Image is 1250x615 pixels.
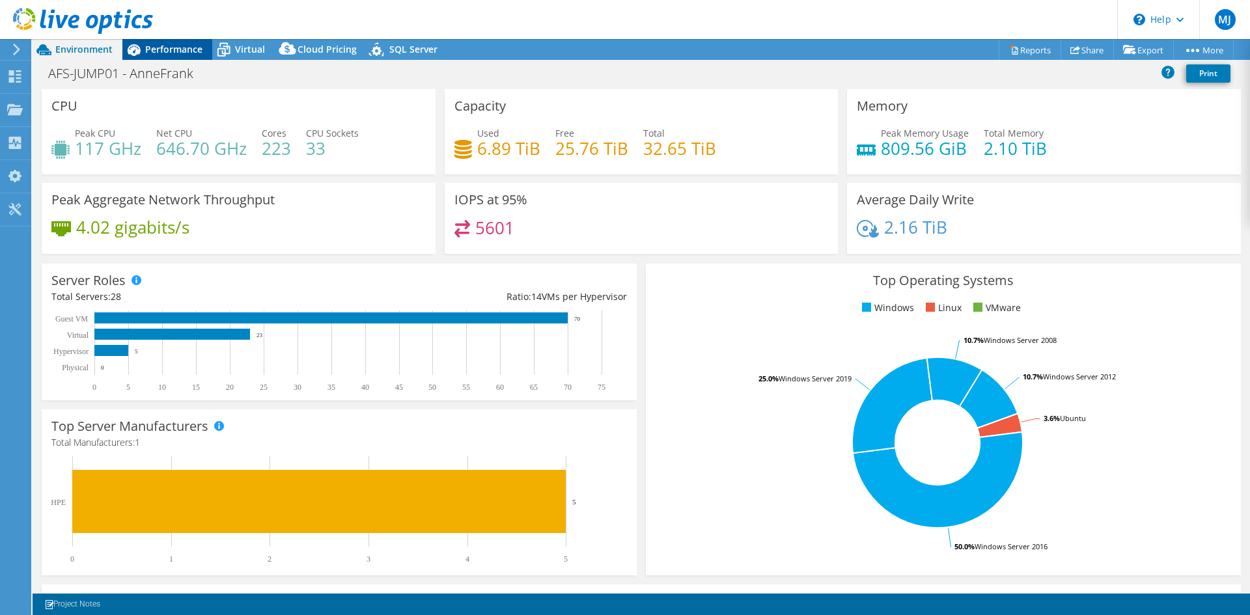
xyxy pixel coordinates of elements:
h4: 5601 [475,221,514,235]
tspan: 25.0% [758,374,779,383]
span: MJ [1215,9,1236,30]
tspan: Windows Server 2008 [984,335,1057,345]
h4: 809.56 GiB [881,141,969,156]
text: Hypervisor [53,347,89,356]
text: 23 [257,332,263,338]
a: Project Notes [35,596,109,612]
text: 45 [395,383,403,392]
span: Cloud Pricing [298,43,357,55]
li: Linux [923,301,962,315]
tspan: Windows Server 2019 [779,374,852,383]
li: VMware [970,301,1021,315]
h4: 6.89 TiB [477,141,540,156]
text: 10 [158,383,166,392]
tspan: Windows Server 2012 [1043,372,1116,381]
text: 30 [294,383,301,392]
h3: Top Operating Systems [656,273,1231,288]
text: Guest VM [55,314,88,323]
text: 1 [169,554,173,564]
tspan: Windows Server 2016 [975,541,1048,551]
text: 25 [260,383,268,392]
text: 65 [530,383,538,392]
h3: CPU [51,99,77,113]
li: Windows [859,301,914,315]
a: More [1173,40,1234,60]
svg: \n [1133,14,1145,25]
text: 35 [327,383,335,392]
text: 55 [462,383,470,392]
span: Performance [145,43,202,55]
h4: 223 [262,141,291,156]
text: 15 [192,383,200,392]
h3: Memory [857,99,908,113]
span: Peak CPU [75,127,115,139]
h3: Peak Aggregate Network Throughput [51,193,275,207]
span: Net CPU [156,127,192,139]
text: 4 [465,554,469,564]
h3: Capacity [454,99,506,113]
span: Used [477,127,499,139]
span: Total Memory [984,127,1044,139]
a: Reports [999,40,1061,60]
text: 70 [574,316,581,322]
span: CPU Sockets [306,127,359,139]
h3: Average Daily Write [857,193,974,207]
span: Environment [55,43,113,55]
div: Total Servers: [51,290,339,304]
text: 0 [70,554,74,564]
a: Export [1113,40,1174,60]
h4: 646.70 GHz [156,141,247,156]
span: Free [555,127,574,139]
text: 3 [367,554,370,564]
h4: 33 [306,141,359,156]
h4: 4.02 gigabits/s [76,220,189,234]
text: 0 [101,364,104,371]
h4: Total Manufacturers: [51,435,627,450]
div: Ratio: VMs per Hypervisor [339,290,627,304]
tspan: 3.6% [1044,413,1060,423]
text: 2 [268,554,271,564]
text: 40 [361,383,369,392]
h4: 25.76 TiB [555,141,628,156]
h4: 2.16 TiB [884,220,947,234]
text: Physical [62,363,89,372]
a: Print [1186,64,1230,83]
h1: AFS-JUMP01 - AnneFrank [42,66,214,81]
tspan: 10.7% [964,335,984,345]
h4: 32.65 TiB [643,141,716,156]
span: Peak Memory Usage [881,127,969,139]
text: 20 [226,383,234,392]
tspan: 10.7% [1023,372,1043,381]
tspan: 50.0% [954,541,975,551]
text: 5 [126,383,130,392]
tspan: Ubuntu [1060,413,1086,423]
span: Total [643,127,665,139]
h3: Server Roles [51,273,126,288]
h4: 117 GHz [75,141,141,156]
span: 1 [135,436,140,448]
span: Virtual [235,43,265,55]
h4: 2.10 TiB [984,141,1047,156]
text: 70 [564,383,572,392]
text: 5 [572,498,576,506]
a: Share [1061,40,1114,60]
text: 0 [92,383,96,392]
text: 5 [135,348,138,355]
text: HPE [51,498,66,507]
span: 28 [111,290,121,303]
text: 50 [428,383,436,392]
h3: IOPS at 95% [454,193,527,207]
text: 75 [598,383,605,392]
span: 14 [531,290,542,303]
text: 60 [496,383,504,392]
span: SQL Server [389,43,437,55]
h3: Top Server Manufacturers [51,419,208,433]
text: 5 [564,554,568,564]
text: Virtual [67,331,89,340]
span: Cores [262,127,286,139]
